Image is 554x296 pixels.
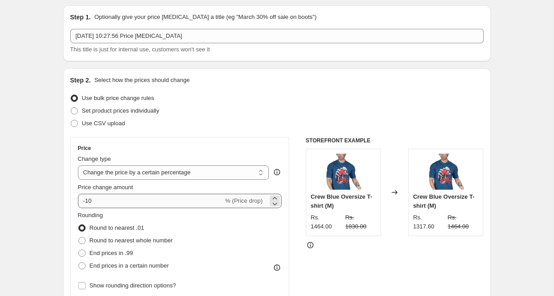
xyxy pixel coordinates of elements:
input: 30% off holiday sale [70,29,484,43]
span: Rounding [78,212,103,219]
img: DSC07427copy_80x.jpg [325,154,361,190]
span: End prices in .99 [90,250,133,256]
h3: Price [78,145,91,152]
p: Select how the prices should change [94,76,190,85]
span: Crew Blue Oversize T-shirt (M) [413,193,475,209]
img: DSC07427copy_80x.jpg [428,154,464,190]
h2: Step 1. [70,13,91,22]
div: help [272,168,282,177]
div: Rs. 1464.00 [311,213,342,231]
span: Use CSV upload [82,120,125,127]
p: Optionally give your price [MEDICAL_DATA] a title (eg "March 30% off sale on boots") [94,13,316,22]
span: Crew Blue Oversize T-shirt (M) [311,193,372,209]
span: Round to nearest .01 [90,224,144,231]
h6: STOREFRONT EXAMPLE [306,137,484,144]
span: Use bulk price change rules [82,95,154,101]
span: This title is just for internal use, customers won't see it [70,46,210,53]
span: Change type [78,155,111,162]
input: -15 [78,194,223,208]
strike: Rs. 1830.00 [345,213,376,231]
h2: Step 2. [70,76,91,85]
span: Price change amount [78,184,133,191]
span: Show rounding direction options? [90,282,176,289]
strike: Rs. 1464.00 [448,213,479,231]
span: End prices in a certain number [90,262,169,269]
span: % (Price drop) [225,197,263,204]
span: Round to nearest whole number [90,237,173,244]
div: Rs. 1317.60 [413,213,444,231]
span: Set product prices individually [82,107,159,114]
